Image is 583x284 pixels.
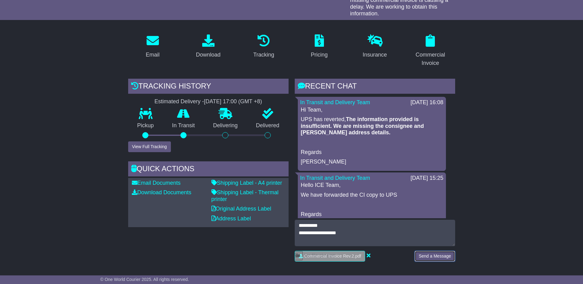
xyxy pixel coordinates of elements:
[301,149,443,156] p: Regards
[300,99,370,105] a: In Transit and Delivery Team
[406,32,455,69] a: Commercial Invoice
[211,189,279,202] a: Shipping Label - Thermal printer
[146,51,160,59] div: Email
[211,180,282,186] a: Shipping Label - A4 printer
[196,51,220,59] div: Download
[128,161,289,178] div: Quick Actions
[410,51,451,67] div: Commercial Invoice
[192,32,224,61] a: Download
[411,175,443,182] div: [DATE] 15:25
[128,141,171,152] button: View Full Tracking
[363,51,387,59] div: Insurance
[128,79,289,95] div: Tracking history
[163,122,204,129] p: In Transit
[300,175,370,181] a: In Transit and Delivery Team
[301,192,443,199] p: We have forwarded the CI copy to UPS
[301,116,424,136] strong: The information provided is insufficient. We are missing the consignee and [PERSON_NAME] address ...
[249,32,278,61] a: Tracking
[415,251,455,262] button: Send a Message
[211,206,271,212] a: Original Address Label
[142,32,163,61] a: Email
[100,277,189,282] span: © One World Courier 2025. All rights reserved.
[295,79,455,95] div: RECENT CHAT
[132,189,191,195] a: Download Documents
[128,98,289,105] div: Estimated Delivery -
[204,98,262,105] div: [DATE] 17:00 (GMT +8)
[204,122,247,129] p: Delivering
[247,122,289,129] p: Delivered
[301,159,443,165] p: [PERSON_NAME]
[211,215,251,222] a: Address Label
[307,32,332,61] a: Pricing
[128,122,163,129] p: Pickup
[253,51,274,59] div: Tracking
[359,32,391,61] a: Insurance
[301,107,443,113] p: Hi Team,
[301,211,443,218] p: Regards
[132,180,181,186] a: Email Documents
[411,99,443,106] div: [DATE] 16:08
[301,182,443,189] p: Hello ICE Team,
[311,51,328,59] div: Pricing
[301,116,443,136] p: UPS has reverted,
